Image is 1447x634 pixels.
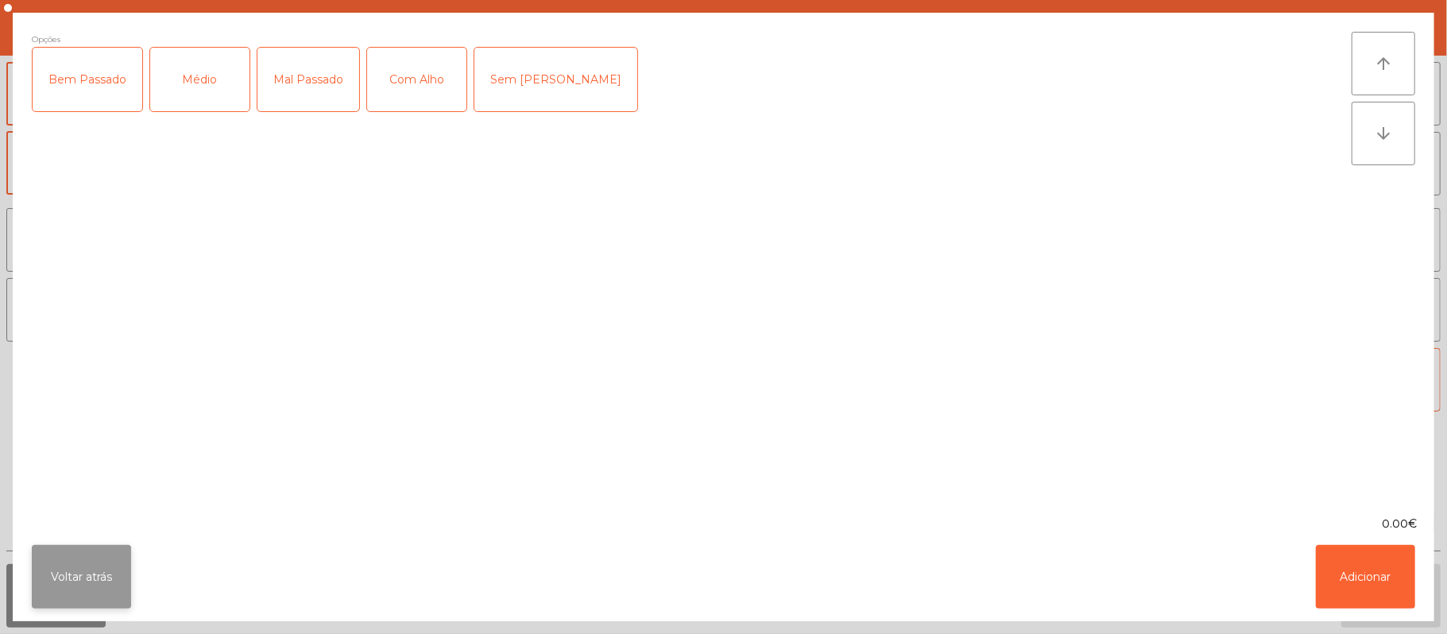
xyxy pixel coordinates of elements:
button: Adicionar [1316,545,1415,609]
div: Médio [150,48,250,111]
i: arrow_downward [1374,124,1393,143]
i: arrow_upward [1374,54,1393,73]
div: Mal Passado [257,48,359,111]
button: arrow_downward [1352,102,1415,165]
div: 0.00€ [13,516,1434,532]
button: arrow_upward [1352,32,1415,95]
div: Bem Passado [33,48,142,111]
button: Voltar atrás [32,545,131,609]
div: Com Alho [367,48,466,111]
span: Opções [32,32,60,47]
div: Sem [PERSON_NAME] [474,48,637,111]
